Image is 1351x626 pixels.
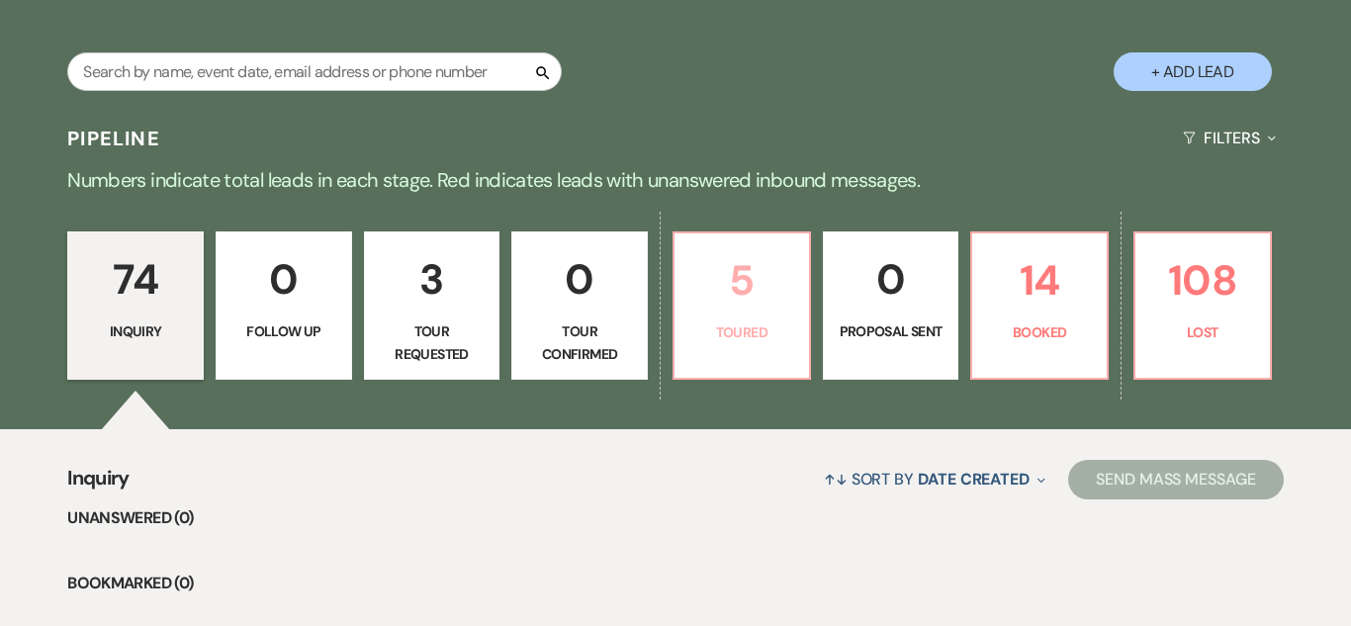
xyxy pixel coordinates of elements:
p: Follow Up [228,320,339,342]
p: Tour Requested [377,320,488,365]
a: 108Lost [1133,231,1272,380]
p: 5 [686,247,797,313]
p: Toured [686,321,797,343]
a: 74Inquiry [67,231,204,380]
p: 0 [228,246,339,313]
p: 14 [984,247,1095,313]
p: Tour Confirmed [524,320,635,365]
p: Lost [1147,321,1258,343]
p: 74 [80,246,191,313]
a: 5Toured [673,231,811,380]
button: + Add Lead [1114,52,1272,91]
p: 3 [377,246,488,313]
a: 0Proposal Sent [823,231,959,380]
button: Sort By Date Created [816,453,1053,505]
p: 0 [524,246,635,313]
span: Inquiry [67,463,130,505]
button: Send Mass Message [1068,460,1284,499]
h3: Pipeline [67,125,160,152]
span: Date Created [918,469,1030,490]
a: 3Tour Requested [364,231,500,380]
p: 108 [1147,247,1258,313]
p: Proposal Sent [836,320,946,342]
a: 0Follow Up [216,231,352,380]
button: Filters [1175,112,1283,164]
a: 0Tour Confirmed [511,231,648,380]
li: Bookmarked (0) [67,571,1283,596]
p: Booked [984,321,1095,343]
a: 14Booked [970,231,1109,380]
input: Search by name, event date, email address or phone number [67,52,562,91]
p: 0 [836,246,946,313]
li: Unanswered (0) [67,505,1283,531]
span: ↑↓ [824,469,848,490]
p: Inquiry [80,320,191,342]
